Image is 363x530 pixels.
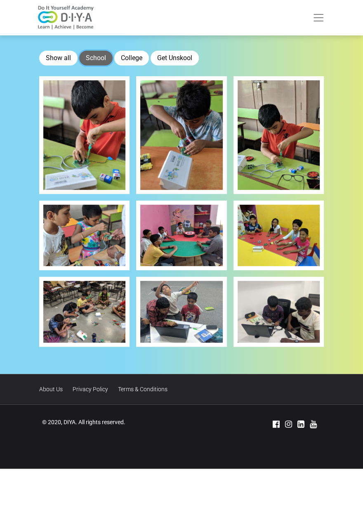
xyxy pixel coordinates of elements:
[307,9,330,26] button: Toggle navigation
[118,386,176,392] a: Terms & Conditions
[33,5,99,30] img: logo-v2.png
[36,418,230,430] div: © 2020, DIYA. All rights reserved.
[39,51,78,65] button: Show all
[39,386,71,392] a: About Us
[73,386,116,392] a: Privacy Policy
[114,51,149,65] button: College
[79,51,113,65] button: School
[151,51,199,65] button: Get Unskool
